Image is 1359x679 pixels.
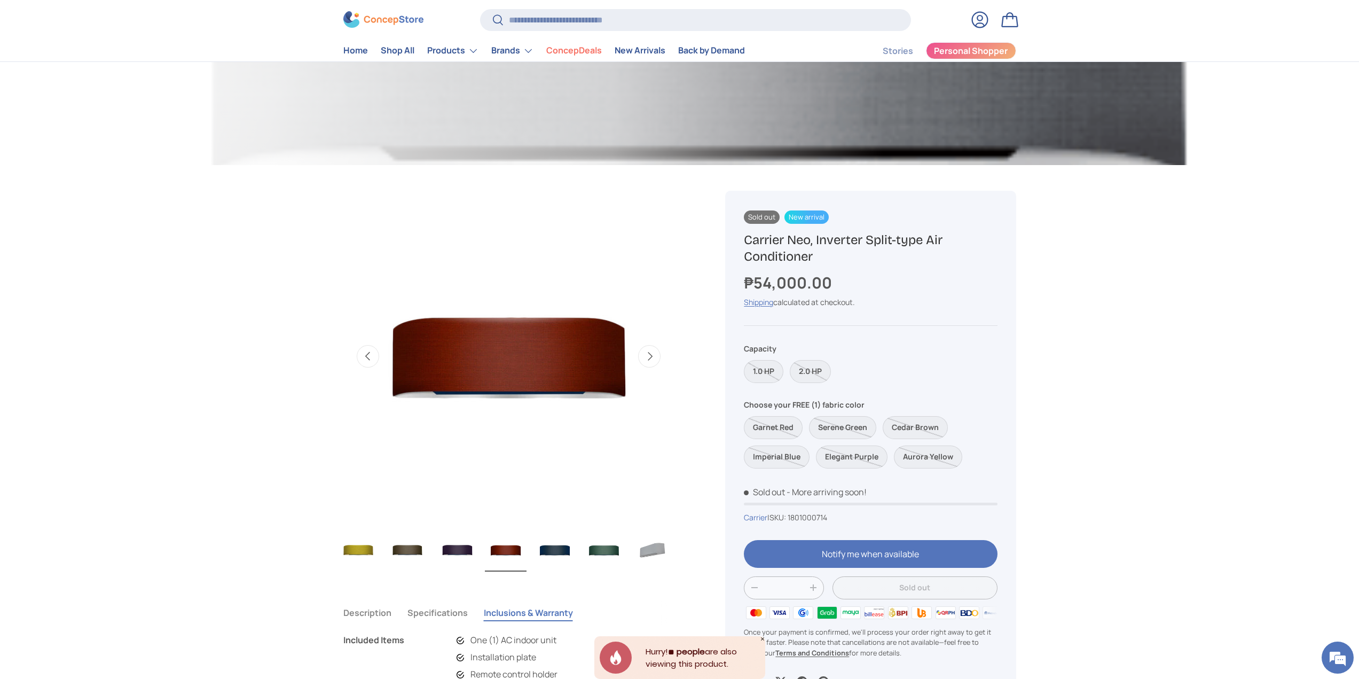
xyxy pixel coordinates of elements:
[343,191,674,575] media-gallery: Gallery Viewer
[337,529,379,572] img: carrier-neo-inverter-with-aurora-yellow-fabric-cover-full-view-concepstore
[744,486,785,498] span: Sold out
[910,605,933,621] img: ubp
[790,360,831,383] label: Sold out
[744,399,865,410] legend: Choose your FREE (1) fabric color
[485,40,540,61] summary: Brands
[957,605,981,621] img: bdo
[815,605,838,621] img: grabpay
[485,529,527,572] img: carrier-neo-inverter-with-garnet-red-fabric-cover-full-view-concepstore
[343,40,745,61] nav: Primary
[583,529,625,572] img: carrier-neo-aircon-unit-with-fabric-panel-cover-serene-green-full-front-view-concepstore
[457,651,564,664] li: Installation plate
[381,41,414,61] a: Shop All
[632,529,674,572] img: carrier-neo-aircon-with-fabric-panel-cover-light-gray-left-side-full-view-concepstore
[788,512,827,522] span: 1801000714
[744,297,773,307] a: Shipping
[615,41,665,61] a: New Arrivals
[787,486,867,498] p: - More arriving soon!
[343,12,423,28] img: ConcepStore
[387,529,428,572] img: carrier-neo-aircon-with-fabric-panel-cover-cedar-brown-full-view-concepstore
[981,605,1004,621] img: metrobank
[62,135,147,243] span: We're online!
[839,605,862,621] img: maya
[886,605,910,621] img: bpi
[862,605,886,621] img: billease
[926,42,1016,59] a: Personal Shopper
[744,296,997,308] div: calculated at checkout.
[744,210,780,224] span: Sold out
[343,600,391,625] button: Description
[744,446,810,469] label: Sold out
[768,605,791,621] img: visa
[775,648,849,658] a: Terms and Conditions
[744,416,803,439] label: Sold out
[809,416,876,439] label: Sold out
[407,600,468,625] button: Specifications
[744,512,767,522] a: Carrier
[784,210,829,224] span: New arrival
[816,446,887,469] label: Sold out
[484,600,573,625] button: Inclusions & Warranty
[894,446,962,469] label: Sold out
[744,605,767,621] img: master
[56,60,179,74] div: Chat with us now
[883,41,913,61] a: Stories
[546,41,602,61] a: ConcepDeals
[744,627,997,658] p: Once your payment is confirmed, we'll process your order right away to get it to you faster. Plea...
[175,5,201,31] div: Minimize live chat window
[933,605,957,621] img: qrph
[744,272,835,293] strong: ₱54,000.00
[457,634,564,646] li: One (1) AC indoor unit
[857,40,1016,61] nav: Secondary
[436,529,477,572] img: carrier-neo-aircon-with-fabric-panel-cover-elegant-purple-full-view-concepstore
[769,512,786,522] span: SKU:
[744,343,776,354] legend: Capacity
[791,605,815,621] img: gcash
[534,529,576,572] img: carrier-neo-aircon-with-fabric-panel-cover-imperial-blue-full-view-concepstore
[832,576,997,599] button: Sold out
[767,512,827,522] span: |
[883,416,948,439] label: Sold out
[5,292,203,329] textarea: Type your message and hit 'Enter'
[343,41,368,61] a: Home
[744,232,997,265] h1: Carrier Neo, Inverter Split-type Air Conditioner
[678,41,745,61] a: Back by Demand
[760,636,765,642] div: Close
[744,360,783,383] label: Sold out
[934,47,1008,56] span: Personal Shopper
[421,40,485,61] summary: Products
